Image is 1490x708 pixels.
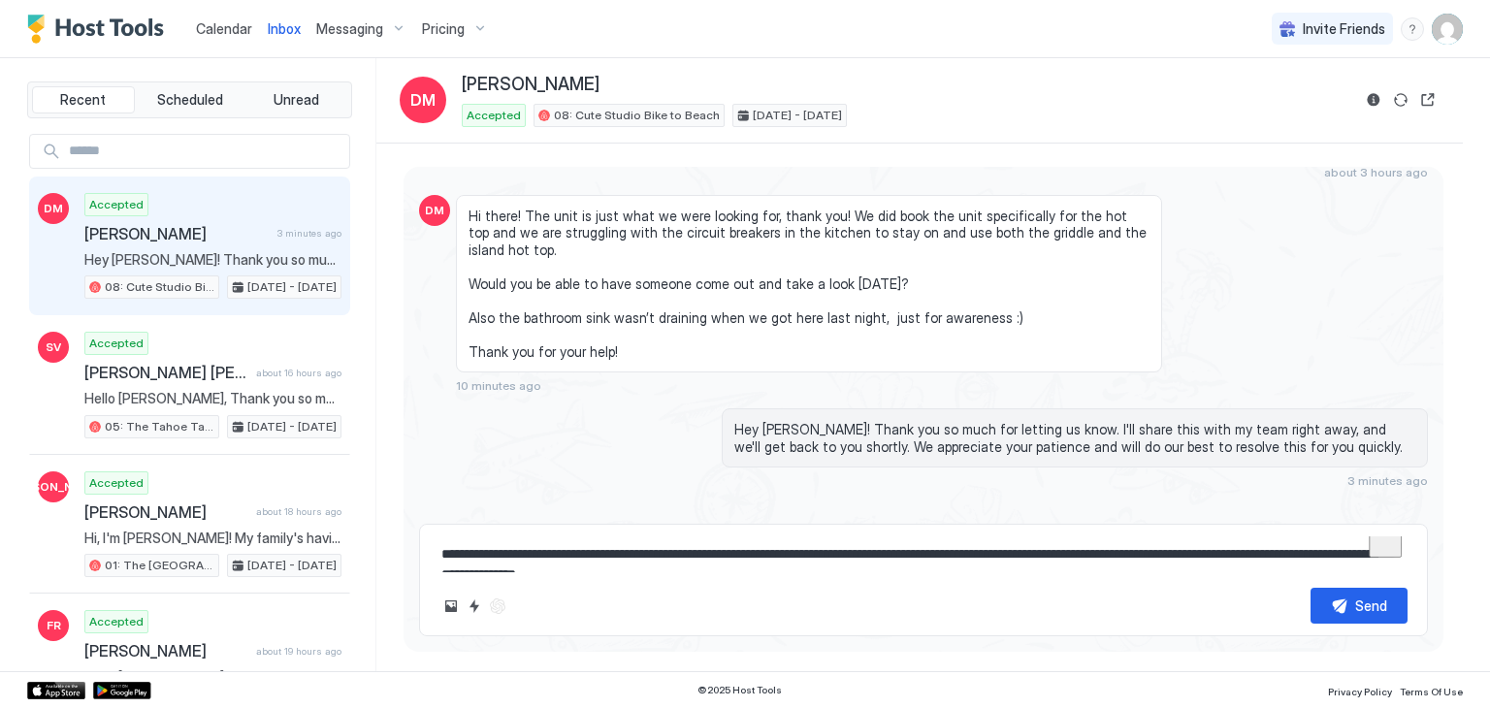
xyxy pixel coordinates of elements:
span: Calendar [196,20,252,37]
a: Host Tools Logo [27,15,173,44]
textarea: To enrich screen reader interactions, please activate Accessibility in Grammarly extension settings [439,536,1408,572]
span: Inbox [268,20,301,37]
a: Calendar [196,18,252,39]
input: Input Field [61,135,349,168]
span: 10 minutes ago [456,378,541,393]
span: [DATE] - [DATE] [247,418,337,435]
span: SV [46,338,61,356]
span: 05: The Tahoe Tamarack Pet Friendly Studio [105,418,214,435]
button: Unread [244,86,347,113]
span: Accepted [89,474,144,492]
span: 08: Cute Studio Bike to Beach [554,107,720,124]
span: 3 minutes ago [277,227,341,240]
span: Accepted [89,196,144,213]
a: Google Play Store [93,682,151,699]
a: App Store [27,682,85,699]
span: 08: Cute Studio Bike to Beach [105,278,214,296]
span: Accepted [467,107,521,124]
span: Pricing [422,20,465,38]
span: about 19 hours ago [256,645,341,658]
span: Hello [PERSON_NAME], Thank you so much for your booking! We'll send the check-in instructions on ... [84,668,341,686]
span: about 16 hours ago [256,367,341,379]
span: [PERSON_NAME] [84,224,270,243]
button: Send [1311,588,1408,624]
span: Unread [274,91,319,109]
span: [PERSON_NAME] [6,478,102,496]
span: Terms Of Use [1400,686,1463,697]
span: Hi there! The unit is just what we were looking for, thank you! We did book the unit specifically... [469,208,1150,361]
span: Scheduled [157,91,223,109]
span: [DATE] - [DATE] [247,278,337,296]
span: 3 minutes ago [1347,473,1428,488]
a: Terms Of Use [1400,680,1463,700]
button: Upload image [439,595,463,618]
button: Recent [32,86,135,113]
span: DM [410,88,436,112]
span: [DATE] - [DATE] [753,107,842,124]
span: DM [425,202,444,219]
button: Open reservation [1416,88,1440,112]
span: Hey [PERSON_NAME]! Thank you so much for letting us know. I'll share this with my team right away... [84,251,341,269]
a: Inbox [268,18,301,39]
span: 01: The [GEOGRAPHIC_DATA] at The [GEOGRAPHIC_DATA] [105,557,214,574]
span: FR [47,617,61,634]
span: Recent [60,91,106,109]
button: Scheduled Messages [1247,503,1428,530]
span: [PERSON_NAME] [462,74,599,96]
span: about 3 hours ago [1324,165,1428,179]
span: Privacy Policy [1328,686,1392,697]
span: [PERSON_NAME] [84,502,248,522]
span: [PERSON_NAME] [84,641,248,660]
span: © 2025 Host Tools [697,684,782,696]
span: about 18 hours ago [256,505,341,518]
button: Sync reservation [1389,88,1412,112]
div: Scheduled Messages [1274,506,1406,527]
span: Hello [PERSON_NAME], Thank you so much for your booking! We'll send the check-in instructions [DA... [84,390,341,407]
div: tab-group [27,81,352,118]
span: [DATE] - [DATE] [247,557,337,574]
button: Quick reply [463,595,486,618]
span: DM [44,200,63,217]
span: Accepted [89,613,144,630]
span: Messaging [316,20,383,38]
a: Privacy Policy [1328,680,1392,700]
span: Accepted [89,335,144,352]
button: Scheduled [139,86,242,113]
span: Hi, I'm [PERSON_NAME]! My family's having a reunion in the area; and your apartment, especially w... [84,530,341,547]
span: [PERSON_NAME] [PERSON_NAME] [84,363,248,382]
button: Reservation information [1362,88,1385,112]
span: Hey [PERSON_NAME]! Thank you so much for letting us know. I'll share this with my team right away... [734,421,1415,455]
div: Send [1355,595,1387,616]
